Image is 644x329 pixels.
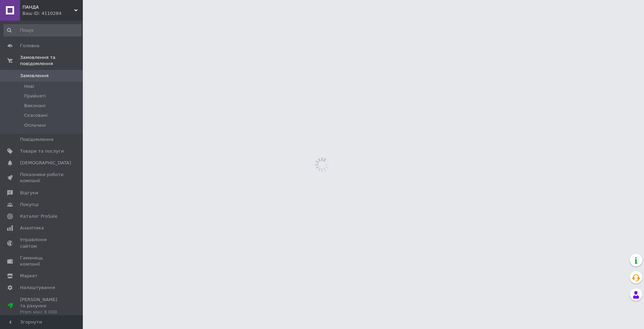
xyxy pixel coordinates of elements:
span: Маркет [20,273,38,279]
span: Оплачені [24,122,46,128]
span: Прийняті [24,93,46,99]
span: Замовлення [20,73,49,79]
span: Аналітика [20,225,44,231]
span: Показники роботи компанії [20,172,64,184]
div: Ваш ID: 4110284 [22,10,83,17]
div: Prom мікс 6 000 [20,309,64,315]
input: Пошук [3,24,81,37]
span: Головна [20,43,39,49]
span: Нові [24,83,34,90]
span: [DEMOGRAPHIC_DATA] [20,160,71,166]
span: [PERSON_NAME] та рахунки [20,297,64,316]
span: Товари та послуги [20,148,64,154]
span: Повідомлення [20,136,53,143]
span: Замовлення та повідомлення [20,54,83,67]
span: Налаштування [20,285,55,291]
span: Управління сайтом [20,237,64,249]
span: Гаманець компанії [20,255,64,267]
span: ПАНДА [22,4,74,10]
span: Відгуки [20,190,38,196]
span: Каталог ProSale [20,213,57,219]
span: Виконані [24,103,46,109]
span: Покупці [20,202,39,208]
span: Скасовані [24,112,48,119]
